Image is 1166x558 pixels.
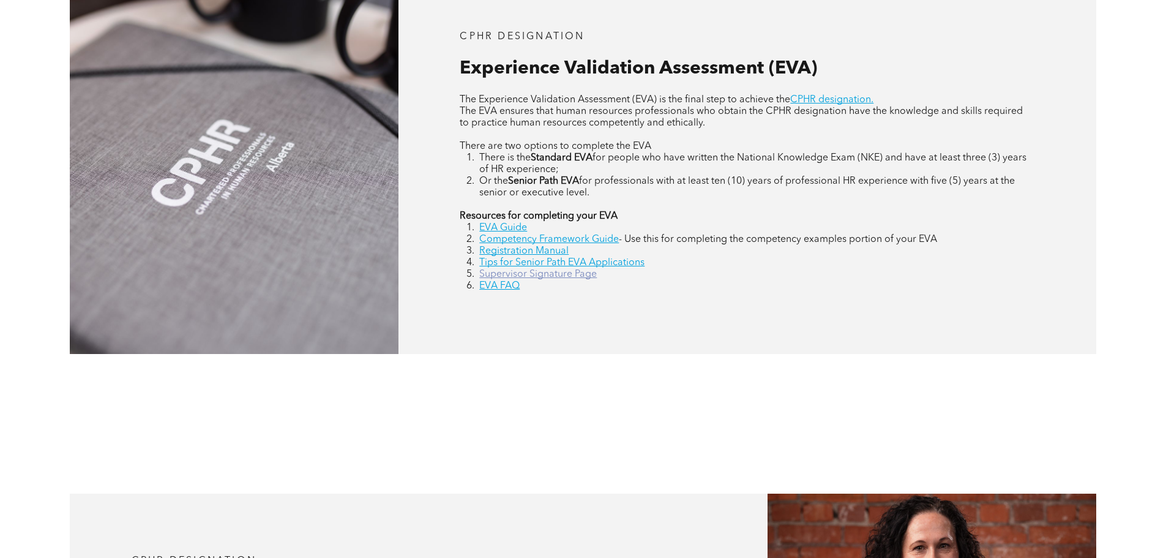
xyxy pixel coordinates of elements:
[460,59,817,78] span: Experience Validation Assessment (EVA)
[479,153,531,163] span: There is the
[460,107,1023,128] span: The EVA ensures that human resources professionals who obtain the CPHR designation have the knowl...
[479,270,597,279] a: Supervisor Signature Page
[619,235,937,244] span: - Use this for completing the competency examples portion of your EVA
[508,176,579,186] strong: Senior Path EVA
[479,153,1026,175] span: for people who have written the National Knowledge Exam (NKE) and have at least three (3) years o...
[460,95,790,105] span: The Experience Validation Assessment (EVA) is the final step to achieve the
[790,95,873,105] a: CPHR designation.
[479,281,520,291] a: EVA FAQ
[460,141,651,151] span: There are two options to complete the EVA
[531,153,592,163] strong: Standard EVA
[479,235,619,244] a: Competency Framework Guide
[479,176,508,186] span: Or the
[479,246,569,256] a: Registration Manual
[479,176,1015,198] span: for professionals with at least ten (10) years of professional HR experience with five (5) years ...
[460,211,618,221] strong: Resources for completing your EVA
[479,258,645,268] a: Tips for Senior Path EVA Applications
[460,32,585,42] span: CPHR DESIGNATION
[479,223,527,233] a: EVA Guide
